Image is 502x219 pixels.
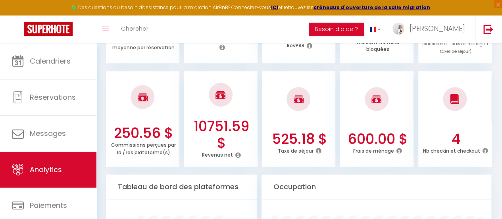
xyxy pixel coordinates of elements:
button: Besoin d'aide ? [309,23,364,36]
span: Calendriers [30,56,71,66]
img: Super Booking [24,22,73,36]
p: Nombre de nuits en moyenne par réservation [112,35,175,51]
img: ... [392,23,404,35]
span: (nuitées + commission plateformes + frais de ménage + taxes de séjour) [422,34,489,55]
span: Réservations [30,92,76,102]
a: Chercher [115,16,154,43]
span: Chercher [121,24,148,33]
a: créneaux d'ouverture de la salle migration [314,4,430,11]
h3: 250.56 $ [110,125,177,141]
div: Occupation [262,174,492,200]
p: Commissions perçues par la / les plateforme(s) [111,140,176,156]
p: Taxe de séjour [278,146,314,154]
p: Prix moyen par réservation [189,35,254,43]
span: Analytics [30,165,62,174]
a: ... [PERSON_NAME] [387,16,475,43]
p: Revenus net [202,150,233,158]
h3: 10751.59 $ [188,118,256,151]
span: Paiements [30,200,67,210]
h3: 525.18 $ [266,131,334,147]
p: Frais de ménage [353,146,394,154]
div: Tableau de bord des plateformes [106,174,257,200]
p: RevPAR [287,41,304,49]
span: [PERSON_NAME] [410,23,465,33]
h3: 4 [422,131,490,147]
a: ICI [271,4,278,11]
button: Ouvrir le widget de chat LiveChat [6,3,30,27]
span: Messages [30,128,66,138]
p: Nb checkin et checkout [423,146,480,154]
img: logout [483,24,493,34]
h3: 600.00 $ [344,131,412,147]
